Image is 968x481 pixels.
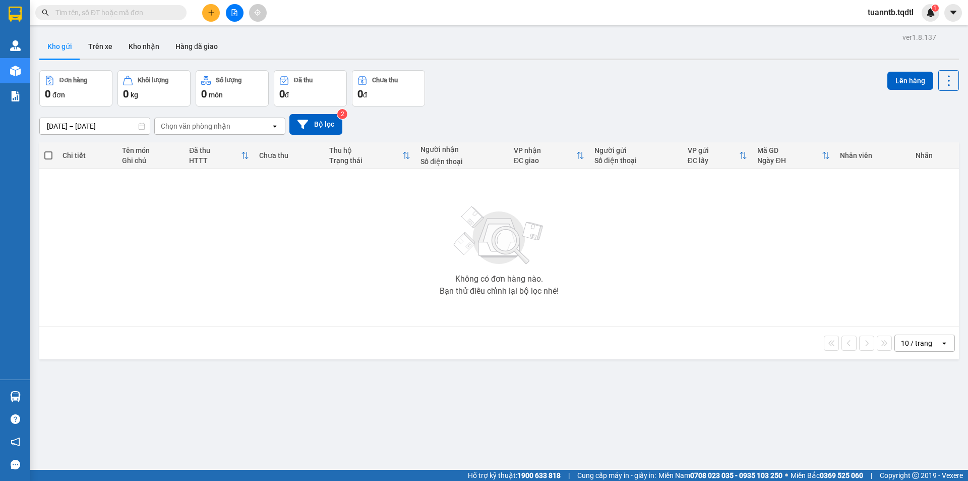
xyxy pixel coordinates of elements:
[10,66,21,76] img: warehouse-icon
[449,200,550,271] img: svg+xml;base64,PHN2ZyBjbGFzcz0ibGlzdC1wbHVnX19zdmciIHhtbG5zPSJodHRwOi8vd3d3LnczLm9yZy8yMDAwL3N2Zy...
[10,391,21,402] img: warehouse-icon
[420,157,504,166] div: Số điện thoại
[289,114,342,135] button: Bộ lọc
[63,151,111,159] div: Chi tiết
[791,470,863,481] span: Miền Bắc
[189,146,241,154] div: Đã thu
[39,34,80,59] button: Kho gửi
[184,142,254,169] th: Toggle SortBy
[324,142,415,169] th: Toggle SortBy
[594,156,678,165] div: Số điện thoại
[577,470,656,481] span: Cung cấp máy in - giấy in:
[363,91,367,99] span: đ
[45,88,50,100] span: 0
[167,34,226,59] button: Hàng đã giao
[59,77,87,84] div: Đơn hàng
[274,70,347,106] button: Đã thu0đ
[196,70,269,106] button: Số lượng0món
[216,77,241,84] div: Số lượng
[123,88,129,100] span: 0
[468,470,561,481] span: Hỗ trợ kỹ thuật:
[138,77,168,84] div: Khối lượng
[926,8,935,17] img: icon-new-feature
[9,7,22,22] img: logo-vxr
[52,91,65,99] span: đơn
[208,9,215,16] span: plus
[949,8,958,17] span: caret-down
[420,145,504,153] div: Người nhận
[231,9,238,16] span: file-add
[122,146,179,154] div: Tên món
[688,156,740,165] div: ĐC lấy
[201,88,207,100] span: 0
[902,32,936,43] div: ver 1.8.137
[887,72,933,90] button: Lên hàng
[249,4,267,22] button: aim
[568,470,570,481] span: |
[785,473,788,477] span: ⚪️
[594,146,678,154] div: Người gửi
[757,156,822,165] div: Ngày ĐH
[509,142,589,169] th: Toggle SortBy
[259,151,319,159] div: Chưa thu
[514,156,576,165] div: ĐC giao
[279,88,285,100] span: 0
[294,77,313,84] div: Đã thu
[337,109,347,119] sup: 2
[117,70,191,106] button: Khối lượng0kg
[871,470,872,481] span: |
[860,6,922,19] span: tuanntb.tqdtl
[11,460,20,469] span: message
[329,156,402,165] div: Trạng thái
[901,338,932,348] div: 10 / trang
[690,471,782,479] strong: 0708 023 035 - 0935 103 250
[329,146,402,154] div: Thu hộ
[226,4,244,22] button: file-add
[55,7,174,18] input: Tìm tên, số ĐT hoặc mã đơn
[688,146,740,154] div: VP gửi
[440,287,559,295] div: Bạn thử điều chỉnh lại bộ lọc nhé!
[39,70,112,106] button: Đơn hàng0đơn
[933,5,937,12] span: 1
[944,4,962,22] button: caret-down
[40,118,150,134] input: Select a date range.
[940,339,948,347] svg: open
[455,275,543,283] div: Không có đơn hàng nào.
[11,414,20,424] span: question-circle
[189,156,241,165] div: HTTT
[932,5,939,12] sup: 1
[42,9,49,16] span: search
[514,146,576,154] div: VP nhận
[271,122,279,130] svg: open
[752,142,835,169] th: Toggle SortBy
[131,91,138,99] span: kg
[285,91,289,99] span: đ
[352,70,425,106] button: Chưa thu0đ
[161,121,230,131] div: Chọn văn phòng nhận
[209,91,223,99] span: món
[912,472,919,479] span: copyright
[683,142,753,169] th: Toggle SortBy
[757,146,822,154] div: Mã GD
[202,4,220,22] button: plus
[10,40,21,51] img: warehouse-icon
[122,156,179,165] div: Ghi chú
[11,437,20,447] span: notification
[254,9,261,16] span: aim
[916,151,954,159] div: Nhãn
[372,77,398,84] div: Chưa thu
[658,470,782,481] span: Miền Nam
[10,91,21,101] img: solution-icon
[120,34,167,59] button: Kho nhận
[820,471,863,479] strong: 0369 525 060
[357,88,363,100] span: 0
[80,34,120,59] button: Trên xe
[517,471,561,479] strong: 1900 633 818
[840,151,905,159] div: Nhân viên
